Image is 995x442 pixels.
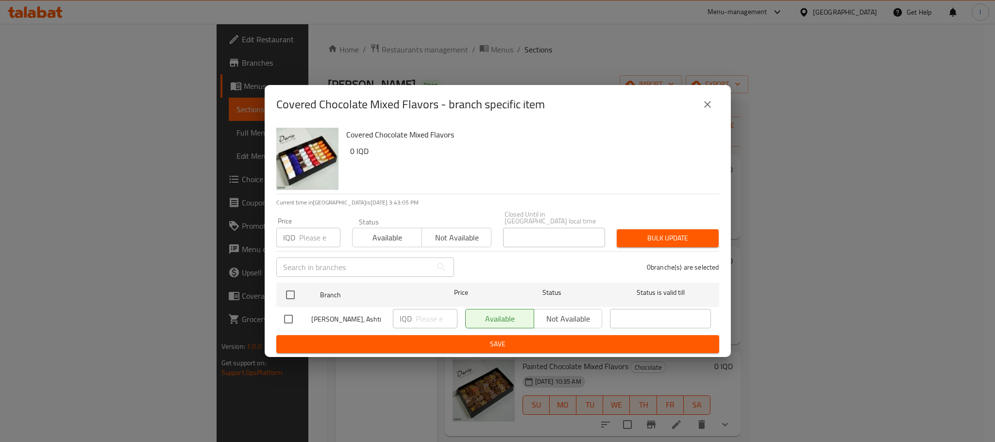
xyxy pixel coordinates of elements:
input: Please enter price [299,228,340,247]
button: Save [276,335,719,353]
span: Status is valid till [610,287,711,299]
span: Price [429,287,493,299]
button: Not available [422,228,491,247]
button: Available [352,228,422,247]
button: close [696,93,719,116]
span: Bulk update [624,232,711,244]
p: IQD [400,313,412,324]
img: Covered Chocolate Mixed Flavors [276,128,338,190]
p: IQD [283,232,295,243]
h2: Covered Chocolate Mixed Flavors - branch specific item [276,97,545,112]
span: Branch [320,289,421,301]
input: Please enter price [416,309,457,328]
span: Save [284,338,711,350]
span: Status [501,287,602,299]
input: Search in branches [276,257,432,277]
h6: 0 IQD [350,144,711,158]
span: Not available [426,231,488,245]
span: [PERSON_NAME], Ashti [311,313,385,325]
p: 0 branche(s) are selected [647,262,719,272]
span: Available [356,231,418,245]
button: Bulk update [617,229,719,247]
p: Current time in [GEOGRAPHIC_DATA] is [DATE] 3:43:05 PM [276,198,719,207]
h6: Covered Chocolate Mixed Flavors [346,128,711,141]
